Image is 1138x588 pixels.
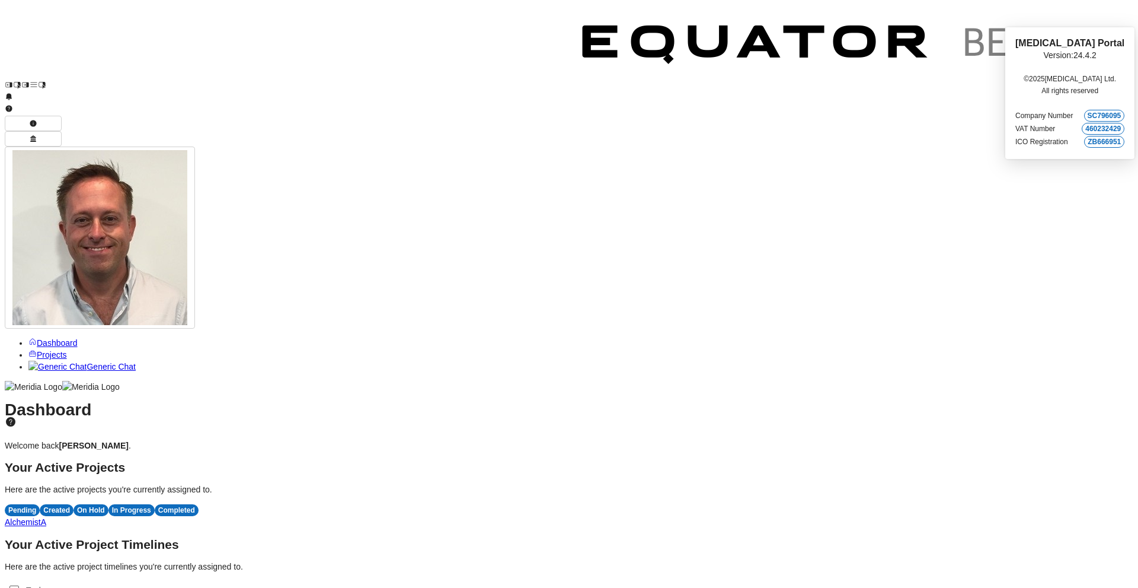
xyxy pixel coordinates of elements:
img: Customer Logo [46,5,562,89]
img: Meridia Logo [5,381,62,393]
li: © 2025 [MEDICAL_DATA] Ltd. [1015,73,1124,85]
p: Welcome back . [5,440,1133,452]
a: Generic ChatGeneric Chat [28,362,136,371]
div: In Progress [108,504,155,516]
p: Here are the active project timelines you're currently assigned to. [5,561,1133,573]
div: Pending [5,504,40,516]
li: VAT Number [1015,123,1124,135]
img: Meridia Logo [62,381,120,393]
h2: Your Active Projects [5,462,1133,473]
img: Profile Icon [12,150,187,325]
span: A [41,517,46,527]
a: Projects [28,350,67,360]
p: Here are the active projects you're currently assigned to. [5,484,1133,495]
h1: Dashboard [5,404,1133,428]
div: 460232429 [1082,123,1124,135]
span: Dashboard [37,338,78,348]
a: Dashboard [28,338,78,348]
img: Customer Logo [562,5,1078,89]
strong: [MEDICAL_DATA] Portal [1015,38,1124,48]
div: ZB666951 [1084,136,1124,148]
li: Company Number [1015,110,1124,122]
li: ICO Registration [1015,136,1124,148]
a: AlchemistA [5,517,46,527]
li: All rights reserved [1015,85,1124,97]
div: Created [40,504,73,516]
div: On Hold [73,504,108,516]
img: Generic Chat [28,361,87,373]
div: SC796095 [1084,110,1125,122]
strong: [PERSON_NAME] [59,441,129,450]
h2: Your Active Project Timelines [5,539,1133,551]
li: Version: 24.4.2 [1015,49,1124,61]
span: Generic Chat [87,362,135,371]
div: Completed [155,504,199,516]
span: Projects [37,350,67,360]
